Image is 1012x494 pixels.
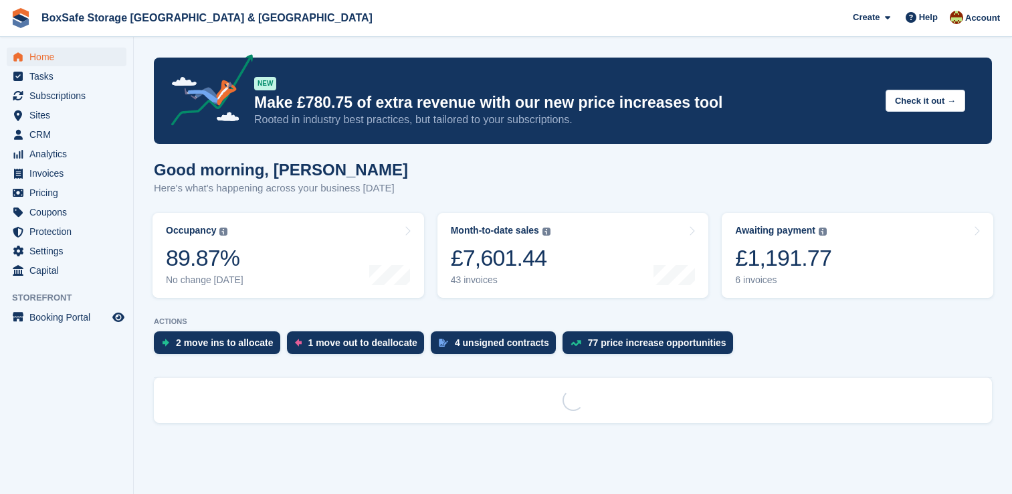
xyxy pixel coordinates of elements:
div: £1,191.77 [735,244,831,272]
a: menu [7,67,126,86]
p: Rooted in industry best practices, but tailored to your subscriptions. [254,112,875,127]
a: menu [7,106,126,125]
img: icon-info-grey-7440780725fd019a000dd9b08b2336e03edf1995a4989e88bcd33f0948082b44.svg [819,228,827,236]
p: Make £780.75 of extra revenue with our new price increases tool [254,93,875,112]
div: £7,601.44 [451,244,550,272]
p: Here's what's happening across your business [DATE] [154,181,408,196]
a: menu [7,222,126,241]
a: 2 move ins to allocate [154,331,287,361]
p: ACTIONS [154,317,992,326]
div: Occupancy [166,225,216,236]
div: 4 unsigned contracts [455,337,549,348]
span: Sites [29,106,110,125]
span: CRM [29,125,110,144]
a: menu [7,86,126,105]
h1: Good morning, [PERSON_NAME] [154,161,408,179]
a: Occupancy 89.87% No change [DATE] [153,213,424,298]
img: contract_signature_icon-13c848040528278c33f63329250d36e43548de30e8caae1d1a13099fd9432cc5.svg [439,339,448,347]
div: 6 invoices [735,274,831,286]
a: Awaiting payment £1,191.77 6 invoices [722,213,993,298]
div: 2 move ins to allocate [176,337,274,348]
a: menu [7,203,126,222]
a: menu [7,242,126,260]
img: move_outs_to_deallocate_icon-f764333ba52eb49d3ac5e1228854f67142a1ed5810a6f6cc68b1a99e826820c5.svg [295,339,302,347]
span: Tasks [29,67,110,86]
div: 43 invoices [451,274,550,286]
span: Invoices [29,164,110,183]
span: Capital [29,261,110,280]
a: menu [7,308,126,327]
span: Help [919,11,938,24]
span: Coupons [29,203,110,222]
span: Pricing [29,183,110,202]
a: menu [7,145,126,163]
div: 77 price increase opportunities [588,337,726,348]
a: menu [7,164,126,183]
div: 1 move out to deallocate [308,337,417,348]
span: Subscriptions [29,86,110,105]
span: Home [29,48,110,66]
img: price-adjustments-announcement-icon-8257ccfd72463d97f412b2fc003d46551f7dbcb40ab6d574587a9cd5c0d94... [160,54,254,131]
a: 1 move out to deallocate [287,331,431,361]
img: move_ins_to_allocate_icon-fdf77a2bb77ea45bf5b3d319d69a93e2d87916cf1d5bf7949dd705db3b84f3ca.svg [162,339,169,347]
span: Create [853,11,880,24]
div: 89.87% [166,244,243,272]
a: 77 price increase opportunities [563,331,740,361]
a: Preview store [110,309,126,325]
div: Month-to-date sales [451,225,539,236]
span: Account [965,11,1000,25]
a: menu [7,125,126,144]
img: Kim [950,11,963,24]
img: price_increase_opportunities-93ffe204e8149a01c8c9dc8f82e8f89637d9d84a8eef4429ea346261dce0b2c0.svg [571,340,581,346]
div: NEW [254,77,276,90]
span: Analytics [29,145,110,163]
img: stora-icon-8386f47178a22dfd0bd8f6a31ec36ba5ce8667c1dd55bd0f319d3a0aa187defe.svg [11,8,31,28]
button: Check it out → [886,90,965,112]
img: icon-info-grey-7440780725fd019a000dd9b08b2336e03edf1995a4989e88bcd33f0948082b44.svg [219,228,227,236]
a: menu [7,183,126,202]
span: Settings [29,242,110,260]
span: Storefront [12,291,133,305]
a: 4 unsigned contracts [431,331,563,361]
a: Month-to-date sales £7,601.44 43 invoices [437,213,709,298]
span: Protection [29,222,110,241]
div: Awaiting payment [735,225,815,236]
a: menu [7,261,126,280]
a: menu [7,48,126,66]
span: Booking Portal [29,308,110,327]
div: No change [DATE] [166,274,243,286]
a: BoxSafe Storage [GEOGRAPHIC_DATA] & [GEOGRAPHIC_DATA] [36,7,378,29]
img: icon-info-grey-7440780725fd019a000dd9b08b2336e03edf1995a4989e88bcd33f0948082b44.svg [542,228,550,236]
